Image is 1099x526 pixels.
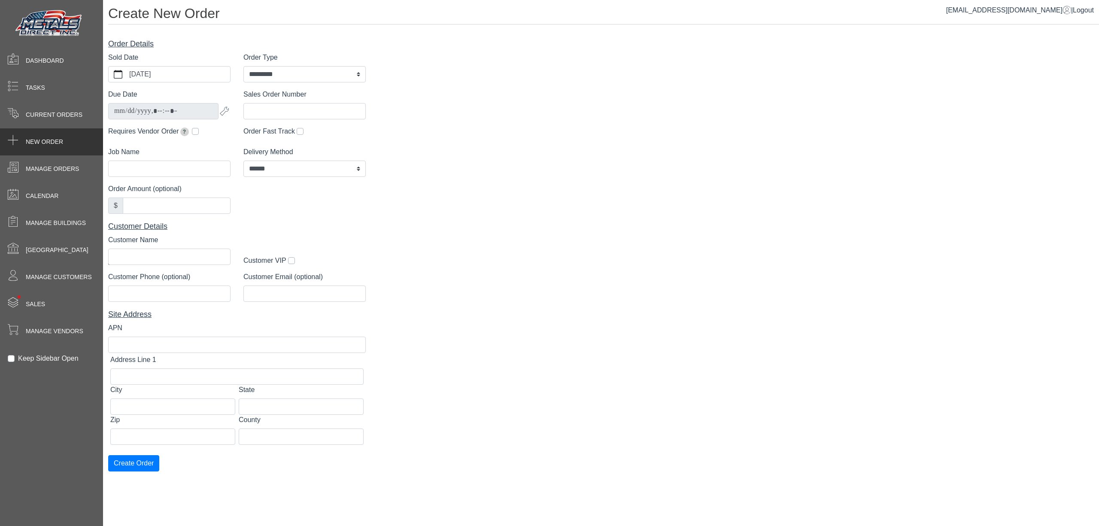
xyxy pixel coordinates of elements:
label: Customer Name [108,235,158,245]
label: City [110,385,122,395]
label: APN [108,323,122,333]
span: Manage Customers [26,273,92,282]
label: Sold Date [108,52,138,63]
span: Sales [26,300,45,309]
div: $ [108,198,123,214]
label: Job Name [108,147,140,157]
span: Manage Vendors [26,327,83,336]
span: [GEOGRAPHIC_DATA] [26,246,88,255]
label: Delivery Method [243,147,293,157]
button: Create Order [108,455,159,471]
span: Extends due date by 2 weeks for pickup orders [180,128,189,136]
label: Customer VIP [243,255,286,266]
label: Zip [110,415,120,425]
span: Dashboard [26,56,64,65]
h1: Create New Order [108,5,1099,24]
span: Logout [1073,6,1094,14]
label: Keep Sidebar Open [18,353,79,364]
div: Customer Details [108,221,366,232]
span: Current Orders [26,110,82,119]
span: Tasks [26,83,45,92]
svg: calendar [114,70,122,79]
label: County [239,415,261,425]
label: Requires Vendor Order [108,126,190,137]
span: • [8,283,30,311]
img: Metals Direct Inc Logo [13,8,86,40]
div: | [946,5,1094,15]
label: State [239,385,255,395]
label: Sales Order Number [243,89,307,100]
label: Order Type [243,52,278,63]
label: Address Line 1 [110,355,156,365]
span: New Order [26,137,63,146]
span: Manage Buildings [26,219,86,228]
span: Calendar [26,192,58,201]
button: calendar [109,67,128,82]
span: Manage Orders [26,164,79,173]
label: Customer Email (optional) [243,272,323,282]
label: Order Fast Track [243,126,295,137]
label: Customer Phone (optional) [108,272,190,282]
div: Site Address [108,309,366,320]
a: [EMAIL_ADDRESS][DOMAIN_NAME] [946,6,1071,14]
label: Due Date [108,89,137,100]
label: Order Amount (optional) [108,184,182,194]
div: Order Details [108,38,366,50]
label: [DATE] [128,67,230,82]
